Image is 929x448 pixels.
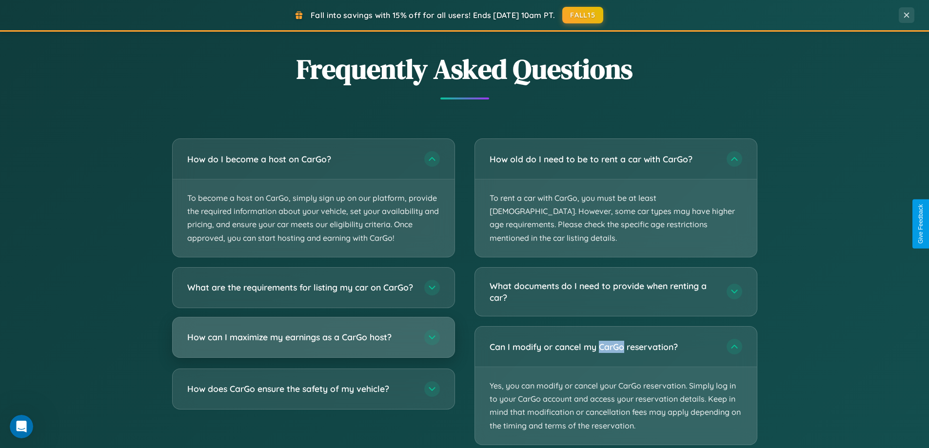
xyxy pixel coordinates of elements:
[475,179,757,257] p: To rent a car with CarGo, you must be at least [DEMOGRAPHIC_DATA]. However, some car types may ha...
[562,7,603,23] button: FALL15
[917,204,924,244] div: Give Feedback
[311,10,555,20] span: Fall into savings with 15% off for all users! Ends [DATE] 10am PT.
[475,367,757,445] p: Yes, you can modify or cancel your CarGo reservation. Simply log in to your CarGo account and acc...
[490,341,717,353] h3: Can I modify or cancel my CarGo reservation?
[187,281,415,293] h3: What are the requirements for listing my car on CarGo?
[490,280,717,304] h3: What documents do I need to provide when renting a car?
[187,383,415,395] h3: How does CarGo ensure the safety of my vehicle?
[490,153,717,165] h3: How old do I need to be to rent a car with CarGo?
[187,331,415,343] h3: How can I maximize my earnings as a CarGo host?
[187,153,415,165] h3: How do I become a host on CarGo?
[10,415,33,438] iframe: Intercom live chat
[173,179,455,257] p: To become a host on CarGo, simply sign up on our platform, provide the required information about...
[172,50,757,88] h2: Frequently Asked Questions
